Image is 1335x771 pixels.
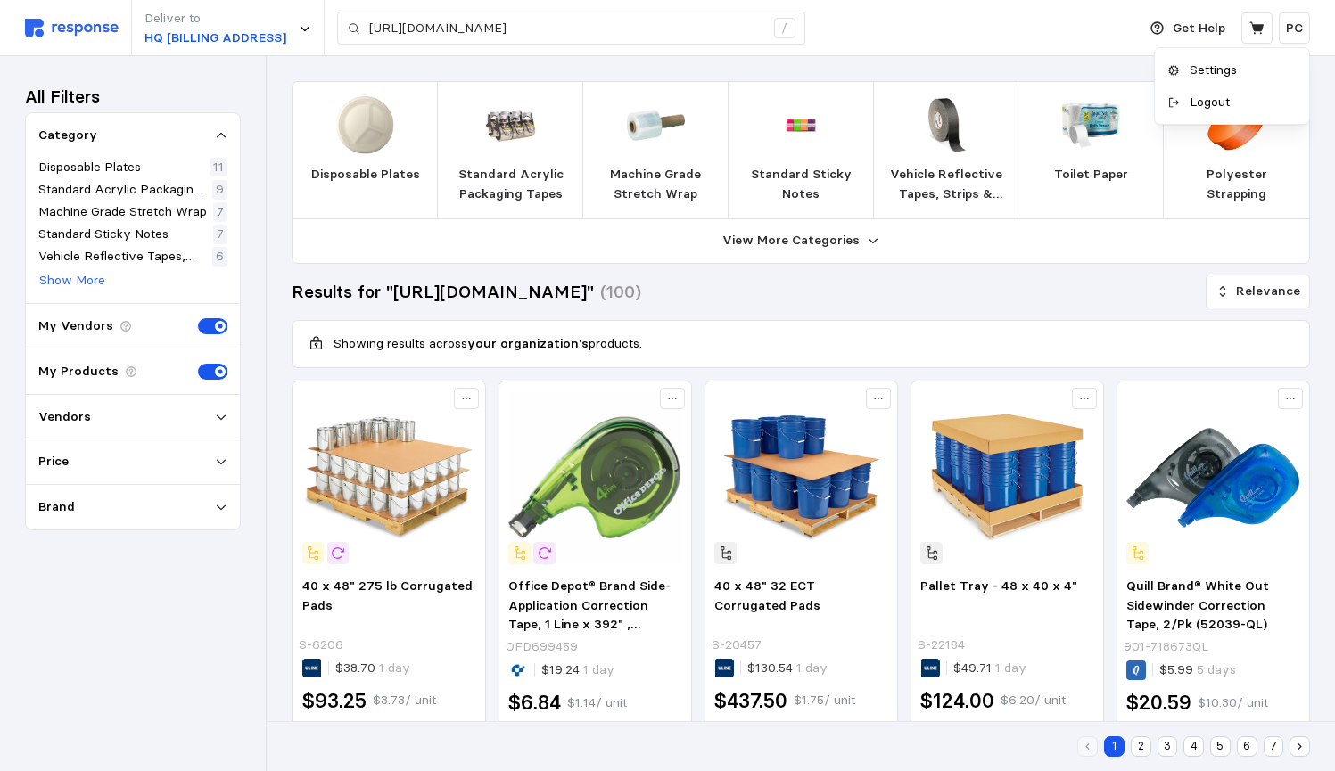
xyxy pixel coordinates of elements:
p: Vendors [38,407,91,427]
button: View More Categories [293,219,1309,263]
h2: $93.25 [302,687,367,715]
p: Standard Acrylic Packaging Tapes [38,180,209,200]
p: Disposable Plates [311,165,420,185]
span: 1 day [793,660,828,676]
h3: Results for "[URL][DOMAIN_NAME]" [292,280,594,304]
div: PC [1154,47,1310,125]
p: 7 [217,202,224,222]
img: S-6206 [302,391,475,564]
span: 40 x 48" 275 lb Corrugated Pads [302,578,473,613]
p: Price [38,452,69,472]
img: L_CSWC9P3CT500_1.JPG [336,96,394,154]
h2: $6.84 [508,689,561,717]
img: 1937300GP_01.jpg [1062,96,1120,154]
p: $1.14 / unit [567,693,627,713]
p: Disposable Plates [38,158,141,177]
img: 30913901.webp [1207,96,1265,154]
img: 1059108978.jpg [508,391,681,564]
p: Machine Grade Stretch Wrap [597,165,714,203]
p: Brand [38,497,75,517]
p: 9 [216,180,224,200]
p: 901-718673QL [1124,637,1208,657]
p: Logout [1183,93,1298,112]
img: S-17369 [917,96,975,154]
b: your organization's [467,335,589,351]
p: My Vendors [38,316,113,336]
p: PC [1286,19,1303,38]
p: Standard Acrylic Packaging Tapes [452,165,569,203]
p: $38.70 [335,659,410,678]
h3: All Filters [25,85,100,109]
span: 5 days [1193,661,1236,677]
p: $10.30 / unit [1198,693,1268,713]
p: Standard Sticky Notes [743,165,860,203]
p: View More Categories [722,231,860,250]
p: Settings [1183,61,1298,80]
button: 5 [1210,736,1231,757]
p: Vehicle Reflective Tapes, Strips & Stickers [38,247,209,267]
p: $6.20 / unit [1001,691,1066,710]
img: s1186996_s7 [1126,391,1299,564]
img: svg%3e [25,19,119,37]
p: Toilet Paper [1054,165,1128,185]
p: S-20457 [712,636,762,655]
button: Show More [38,270,106,291]
p: 11 [213,158,224,177]
p: $49.71 [953,659,1026,678]
button: 2 [1131,736,1151,757]
p: $5.99 [1159,660,1236,680]
img: S-22184 [920,391,1093,564]
p: Deliver to [144,9,286,29]
h2: $437.50 [714,687,787,715]
button: 7 [1264,736,1284,757]
button: 6 [1237,736,1257,757]
span: 40 x 48" 32 ECT Corrugated Pads [714,578,820,613]
p: $3.73 / unit [373,691,436,710]
h3: (100) [600,280,641,304]
p: Showing results across products. [334,334,642,354]
p: 7 [217,225,224,244]
button: PC [1279,12,1310,44]
p: HQ [BILLING ADDRESS] [144,29,286,48]
p: Relevance [1236,282,1300,301]
p: $1.75 / unit [794,691,855,710]
p: Machine Grade Stretch Wrap [38,202,207,222]
button: 1 [1104,736,1125,757]
p: Show More [39,271,105,291]
button: Get Help [1140,12,1236,45]
span: Pallet Tray - 48 x 40 x 4" [920,578,1077,594]
p: OFD699459 [506,637,578,657]
p: $130.54 [747,659,828,678]
p: Vehicle Reflective Tapes, Strips & Stickers [888,165,1005,203]
span: 1 day [580,661,614,677]
p: $19.24 [541,660,614,680]
img: S-20457 [714,391,887,564]
button: Relevance [1206,275,1310,308]
img: OSD_MMM680PGOP2.webp [771,96,829,154]
button: 4 [1183,736,1204,757]
button: 3 [1158,736,1178,757]
p: My Products [38,362,119,381]
span: Quill Brand® White Out Sidewinder Correction Tape, 2/Pk (52039-QL) [1126,578,1269,632]
p: S-6206 [299,636,343,655]
p: 6 [216,247,224,267]
p: Standard Sticky Notes [38,225,169,244]
input: Search for a product name or SKU [369,12,764,45]
h2: $124.00 [920,687,994,715]
span: 1 day [375,660,410,676]
p: Polyester Strapping [1178,165,1295,203]
div: / [774,18,795,39]
img: s0208177_sc7 [627,96,685,154]
p: Category [38,126,97,145]
img: L_DUC284983_PK_P.jpg [482,96,540,154]
span: 1 day [992,660,1026,676]
h2: $20.59 [1126,689,1191,717]
p: Get Help [1173,19,1225,38]
p: S-22184 [918,636,965,655]
span: Office Depot® Brand Side-Application Correction Tape, 1 Line x 392" , Assorted Colors, Pack Of 6 [508,578,680,652]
